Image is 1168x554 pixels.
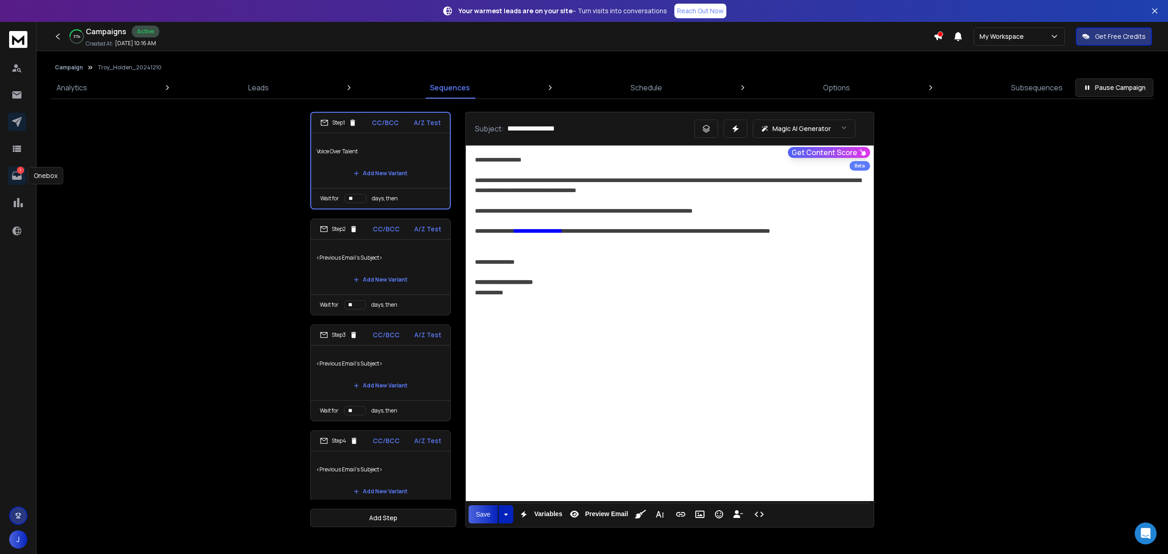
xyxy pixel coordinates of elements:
[320,195,339,202] p: Wait for
[373,225,400,234] p: CC/BCC
[818,77,855,99] a: Options
[9,530,27,549] button: J
[691,505,709,523] button: Insert Image (⌘P)
[677,6,724,16] p: Reach Out Now
[980,32,1027,41] p: My Workspace
[316,351,445,376] p: <Previous Email's Subject>
[672,505,689,523] button: Insert Link (⌘K)
[373,436,400,445] p: CC/BCC
[98,64,162,71] p: Troy_Holden_20241210
[371,301,397,308] p: days, then
[317,139,444,164] p: Voice Over Talent
[372,195,398,202] p: days, then
[625,77,667,99] a: Schedule
[346,482,415,501] button: Add New Variant
[310,219,451,315] li: Step2CC/BCCA/Z Test<Previous Email's Subject>Add New VariantWait fordays, then
[753,120,855,138] button: Magic AI Generator
[414,330,441,340] p: A/Z Test
[320,437,358,445] div: Step 4
[28,167,63,184] div: Onebox
[86,26,126,37] h1: Campaigns
[51,77,93,99] a: Analytics
[850,161,870,171] div: Beta
[674,4,726,18] a: Reach Out Now
[346,164,415,183] button: Add New Variant
[631,82,662,93] p: Schedule
[310,509,456,527] button: Add Step
[583,510,630,518] span: Preview Email
[316,457,445,482] p: <Previous Email's Subject>
[788,147,870,158] button: Get Content Score
[823,82,850,93] p: Options
[532,510,564,518] span: Variables
[1076,27,1152,46] button: Get Free Credits
[86,40,113,47] p: Created At:
[310,430,451,527] li: Step4CC/BCCA/Z Test<Previous Email's Subject>Add New VariantWait fordays, then
[316,245,445,271] p: <Previous Email's Subject>
[730,505,747,523] button: Insert Unsubscribe Link
[371,407,397,414] p: days, then
[243,77,274,99] a: Leads
[424,77,475,99] a: Sequences
[346,271,415,289] button: Add New Variant
[8,167,26,185] a: 1
[372,118,399,127] p: CC/BCC
[320,301,339,308] p: Wait for
[320,225,358,233] div: Step 2
[651,505,668,523] button: More Text
[1006,77,1068,99] a: Subsequences
[430,82,470,93] p: Sequences
[632,505,649,523] button: Clean HTML
[469,505,498,523] button: Save
[320,331,358,339] div: Step 3
[73,34,80,39] p: 37 %
[248,82,269,93] p: Leads
[310,112,451,209] li: Step1CC/BCCA/Z TestVoice Over TalentAdd New VariantWait fordays, then
[310,324,451,421] li: Step3CC/BCCA/Z Test<Previous Email's Subject>Add New VariantWait fordays, then
[320,119,357,127] div: Step 1
[115,40,156,47] p: [DATE] 10:16 AM
[1075,78,1153,97] button: Pause Campaign
[57,82,87,93] p: Analytics
[414,225,441,234] p: A/Z Test
[475,123,504,134] p: Subject:
[1095,32,1146,41] p: Get Free Credits
[320,407,339,414] p: Wait for
[1011,82,1063,93] p: Subsequences
[17,167,24,174] p: 1
[373,330,400,340] p: CC/BCC
[772,124,831,133] p: Magic AI Generator
[132,26,159,37] div: Active
[414,436,441,445] p: A/Z Test
[55,64,83,71] button: Campaign
[751,505,768,523] button: Code View
[459,6,573,15] strong: Your warmest leads are on your site
[459,6,667,16] p: – Turn visits into conversations
[515,505,564,523] button: Variables
[1135,523,1157,544] div: Open Intercom Messenger
[9,31,27,48] img: logo
[346,376,415,395] button: Add New Variant
[566,505,630,523] button: Preview Email
[414,118,441,127] p: A/Z Test
[710,505,728,523] button: Emoticons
